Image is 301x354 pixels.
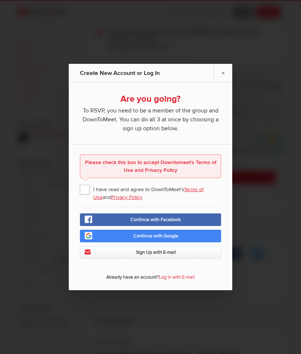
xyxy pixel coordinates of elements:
[159,274,195,280] a: Log In with E-mail
[80,230,221,242] a: Continue with Google
[80,246,221,259] a: Sign Up with E-mail
[133,233,178,239] span: Continue with Google
[80,105,221,133] span: To RSVP, you need to be a member of the group and DownToMeet. You can do all 3 at once by choosin...
[80,272,221,285] p: Already have an account?
[214,64,232,82] a: ×
[80,183,221,196] span: I have read and agree to DownToMeet's and
[130,217,181,223] span: Continue with Facebook
[80,94,221,105] div: Are you going?
[93,186,204,200] a: Terms of Use
[80,154,221,178] div: Please check this box to accept Downtomeet's Terms of Use and Privacy Policy
[80,64,162,82] div: Create New Account or Log In
[80,213,221,226] a: Continue with Facebook
[136,249,176,255] span: Sign Up with E-mail
[111,194,142,200] a: Privacy Policy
